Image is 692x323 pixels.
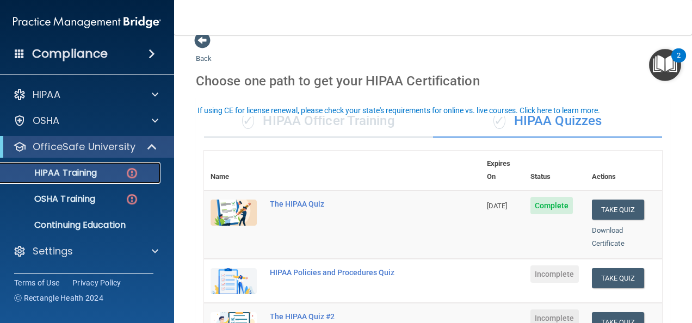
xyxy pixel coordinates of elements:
[196,65,670,97] div: Choose one path to get your HIPAA Certification
[33,88,60,101] p: HIPAA
[204,151,263,190] th: Name
[13,140,158,153] a: OfficeSafe University
[524,151,585,190] th: Status
[196,41,212,63] a: Back
[480,151,524,190] th: Expires On
[72,277,121,288] a: Privacy Policy
[7,220,156,231] p: Continuing Education
[196,105,602,116] button: If using CE for license renewal, please check your state's requirements for online vs. live cours...
[13,88,158,101] a: HIPAA
[530,265,579,283] span: Incomplete
[33,245,73,258] p: Settings
[585,151,662,190] th: Actions
[13,11,161,33] img: PMB logo
[592,200,644,220] button: Take Quiz
[7,194,95,204] p: OSHA Training
[33,140,135,153] p: OfficeSafe University
[125,192,139,206] img: danger-circle.6113f641.png
[204,105,433,138] div: HIPAA Officer Training
[125,166,139,180] img: danger-circle.6113f641.png
[14,293,103,303] span: Ⓒ Rectangle Health 2024
[7,167,97,178] p: HIPAA Training
[638,248,679,289] iframe: Drift Widget Chat Controller
[33,114,60,127] p: OSHA
[13,245,158,258] a: Settings
[13,114,158,127] a: OSHA
[270,200,426,208] div: The HIPAA Quiz
[677,55,681,70] div: 2
[270,312,426,321] div: The HIPAA Quiz #2
[197,107,600,114] div: If using CE for license renewal, please check your state's requirements for online vs. live cours...
[592,268,644,288] button: Take Quiz
[487,202,508,210] span: [DATE]
[433,105,662,138] div: HIPAA Quizzes
[493,113,505,129] span: ✓
[32,46,108,61] h4: Compliance
[14,277,59,288] a: Terms of Use
[242,113,254,129] span: ✓
[592,226,625,247] a: Download Certificate
[649,49,681,81] button: Open Resource Center, 2 new notifications
[530,197,573,214] span: Complete
[270,268,426,277] div: HIPAA Policies and Procedures Quiz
